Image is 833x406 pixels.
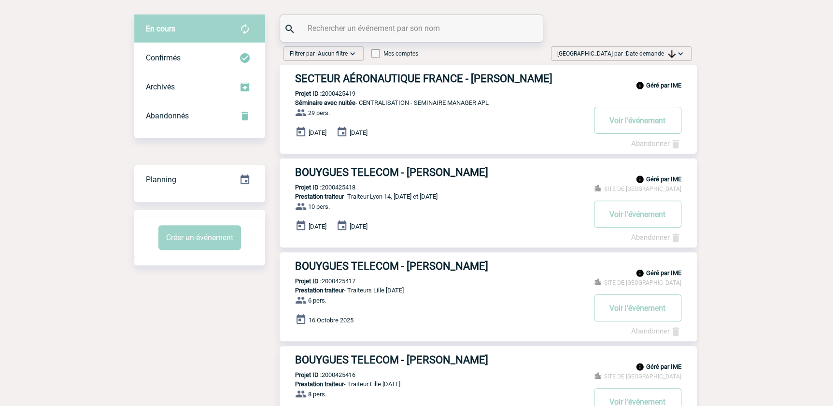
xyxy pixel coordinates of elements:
span: Planning [146,175,176,184]
span: 6 pers. [308,297,326,304]
img: info_black_24dp.svg [635,175,644,184]
span: [GEOGRAPHIC_DATA] par : [557,49,676,58]
a: BOUYGUES TELECOM - [PERSON_NAME] [280,166,697,178]
button: Voir l'événement [594,294,681,321]
b: Géré par IME [646,363,681,370]
span: Prestation traiteur [295,380,344,388]
p: 2000425416 [280,371,355,378]
b: Projet ID : [295,184,322,191]
p: 2000425417 [280,277,355,285]
span: Confirmés [146,53,181,62]
button: Créer un événement [158,225,241,250]
span: 8 pers. [308,391,326,398]
a: Abandonner [631,139,681,148]
div: Retrouvez ici tous les événements que vous avez décidé d'archiver [134,72,265,101]
h3: BOUYGUES TELECOM - [PERSON_NAME] [295,166,585,178]
a: Abandonner [631,327,681,335]
img: arrow_downward.png [668,50,676,58]
img: business-24-px-g.png [593,371,602,380]
b: Projet ID : [295,371,322,378]
button: Voir l'événement [594,107,681,134]
img: business-24-px-g.png [593,277,602,286]
span: Prestation traiteur [295,193,344,200]
b: Projet ID : [295,277,322,285]
span: Abandonnés [146,111,189,120]
div: Retrouvez ici tous vos évènements avant confirmation [134,14,265,43]
button: Voir l'événement [594,201,681,228]
div: Retrouvez ici tous vos événements organisés par date et état d'avancement [134,165,265,194]
a: Abandonner [631,233,681,242]
span: Aucun filtre [318,50,348,57]
span: Filtrer par : [290,49,348,58]
h3: BOUYGUES TELECOM - [PERSON_NAME] [295,260,585,272]
input: Rechercher un événement par son nom [305,21,520,35]
p: SITE DE BOULOGNE-BILLANCOURT [593,184,681,192]
b: Géré par IME [646,82,681,89]
span: [DATE] [350,129,367,136]
h3: BOUYGUES TELECOM - [PERSON_NAME] [295,354,585,366]
p: 2000425419 [280,90,355,97]
span: En cours [146,24,175,33]
span: Archivés [146,82,175,91]
b: Géré par IME [646,175,681,183]
b: Géré par IME [646,269,681,276]
div: Retrouvez ici tous vos événements annulés [134,101,265,130]
b: Projet ID : [295,90,322,97]
span: [DATE] [309,223,326,230]
img: baseline_expand_more_white_24dp-b.png [676,49,685,58]
a: BOUYGUES TELECOM - [PERSON_NAME] [280,260,697,272]
a: SECTEUR AÉRONAUTIQUE FRANCE - [PERSON_NAME] [280,72,697,85]
img: info_black_24dp.svg [635,269,644,277]
span: Prestation traiteur [295,287,344,294]
span: Séminaire avec nuitée [295,99,355,106]
p: SITE DE BOULOGNE-BILLANCOURT [593,371,681,380]
h3: SECTEUR AÉRONAUTIQUE FRANCE - [PERSON_NAME] [295,72,585,85]
p: 2000425418 [280,184,355,191]
img: info_black_24dp.svg [635,362,644,371]
p: - Traiteur Lyon 14, [DATE] et [DATE] [280,193,585,200]
a: BOUYGUES TELECOM - [PERSON_NAME] [280,354,697,366]
p: SITE DE BOULOGNE-BILLANCOURT [593,277,681,286]
label: Mes comptes [371,50,418,57]
span: 10 pers. [308,203,330,210]
p: - CENTRALISATION - SEMINAIRE MANAGER APL [280,99,585,106]
span: Date demande [626,50,676,57]
span: 29 pers. [308,109,330,116]
span: [DATE] [350,223,367,230]
a: Planning [134,165,265,193]
span: 16 Octobre 2025 [309,317,353,324]
span: [DATE] [309,129,326,136]
img: info_black_24dp.svg [635,81,644,90]
p: - Traiteur Lille [DATE] [280,380,585,388]
p: - Traiteurs Lille [DATE] [280,287,585,294]
img: baseline_expand_more_white_24dp-b.png [348,49,357,58]
img: business-24-px-g.png [593,184,602,192]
